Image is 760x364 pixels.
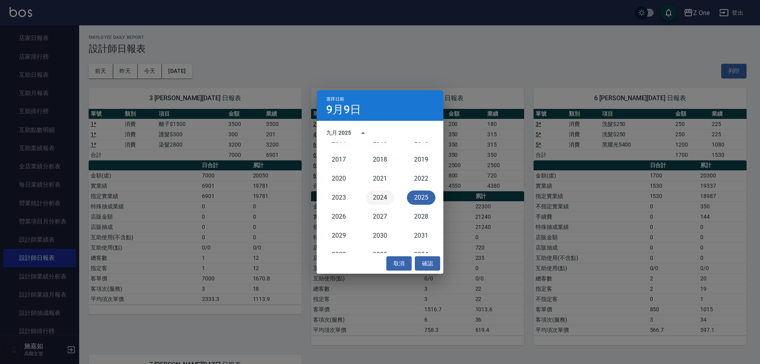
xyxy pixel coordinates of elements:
button: 2017 [325,152,353,167]
button: year view is open, switch to calendar view [353,124,372,143]
button: 2022 [407,172,435,186]
span: 選擇日期 [326,97,344,102]
button: 確認 [415,256,440,271]
button: 2018 [366,152,394,167]
button: 2032 [325,248,353,262]
button: 2029 [325,229,353,243]
button: 2030 [366,229,394,243]
button: 取消 [386,256,412,271]
button: 2033 [366,248,394,262]
div: 九月 2025 [326,129,351,137]
button: 2026 [325,210,353,224]
button: 2025 [407,191,435,205]
button: 2021 [366,172,394,186]
button: 2034 [407,248,435,262]
button: 2027 [366,210,394,224]
button: 2019 [407,152,435,167]
h4: 9月9日 [326,105,361,114]
button: 2020 [325,172,353,186]
button: 2023 [325,191,353,205]
button: 2028 [407,210,435,224]
button: 2031 [407,229,435,243]
button: 2024 [366,191,394,205]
